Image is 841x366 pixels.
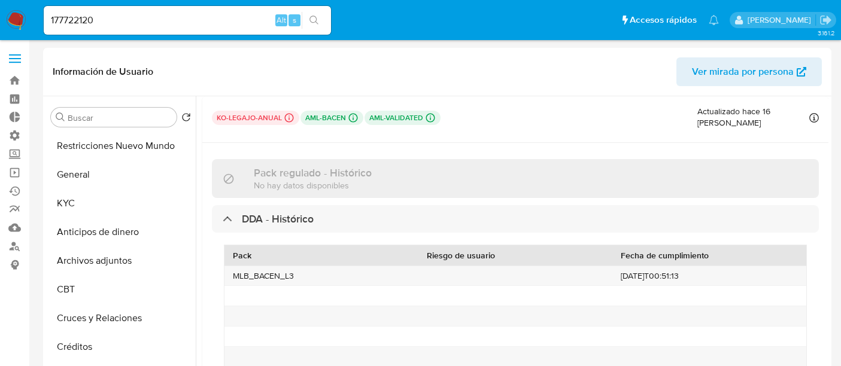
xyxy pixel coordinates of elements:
[46,189,196,218] button: KYC
[46,333,196,361] button: Créditos
[56,112,65,122] button: Buscar
[53,66,153,78] h1: Información de Usuario
[819,14,832,26] a: Salir
[748,14,815,26] p: zoe.breuer@mercadolibre.com
[692,57,794,86] span: Ver mirada por persona
[709,15,719,25] a: Notificaciones
[676,57,822,86] button: Ver mirada por persona
[46,275,196,304] button: CBT
[46,160,196,189] button: General
[277,14,286,26] span: Alt
[46,246,196,275] button: Archivos adjuntos
[44,13,331,28] input: Buscar usuario o caso...
[46,304,196,333] button: Cruces y Relaciones
[293,14,296,26] span: s
[302,12,326,29] button: search-icon
[630,14,697,26] span: Accesos rápidos
[46,132,196,160] button: Restricciones Nuevo Mundo
[46,218,196,246] button: Anticipos de dinero
[181,112,191,126] button: Volver al orden por defecto
[68,112,172,123] input: Buscar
